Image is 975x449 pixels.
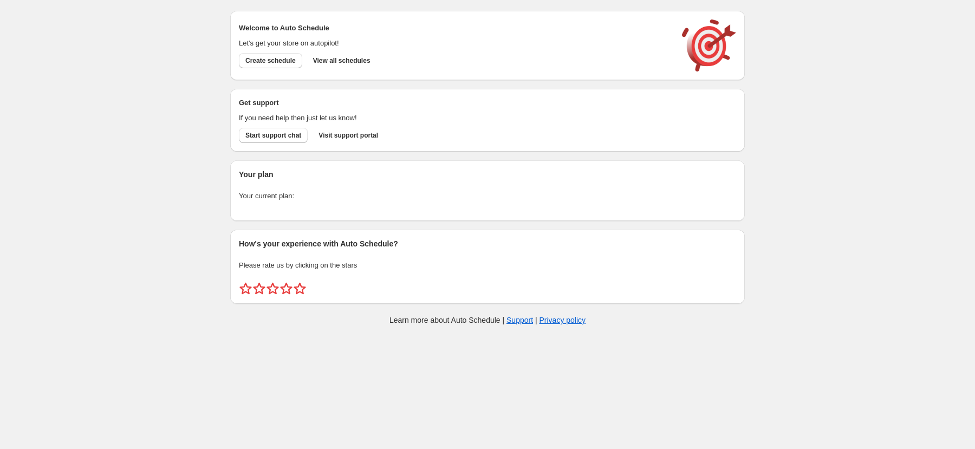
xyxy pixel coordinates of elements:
p: Your current plan: [239,191,736,201]
a: Visit support portal [312,128,385,143]
button: View all schedules [307,53,377,68]
button: Create schedule [239,53,302,68]
h2: How's your experience with Auto Schedule? [239,238,736,249]
a: Privacy policy [539,316,586,324]
p: If you need help then just let us know! [239,113,671,123]
p: Let's get your store on autopilot! [239,38,671,49]
h2: Your plan [239,169,736,180]
a: Support [506,316,533,324]
p: Please rate us by clicking on the stars [239,260,736,271]
h2: Get support [239,97,671,108]
span: View all schedules [313,56,370,65]
a: Start support chat [239,128,308,143]
p: Learn more about Auto Schedule | | [389,315,586,326]
h2: Welcome to Auto Schedule [239,23,671,34]
span: Create schedule [245,56,296,65]
span: Start support chat [245,131,301,140]
span: Visit support portal [318,131,378,140]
